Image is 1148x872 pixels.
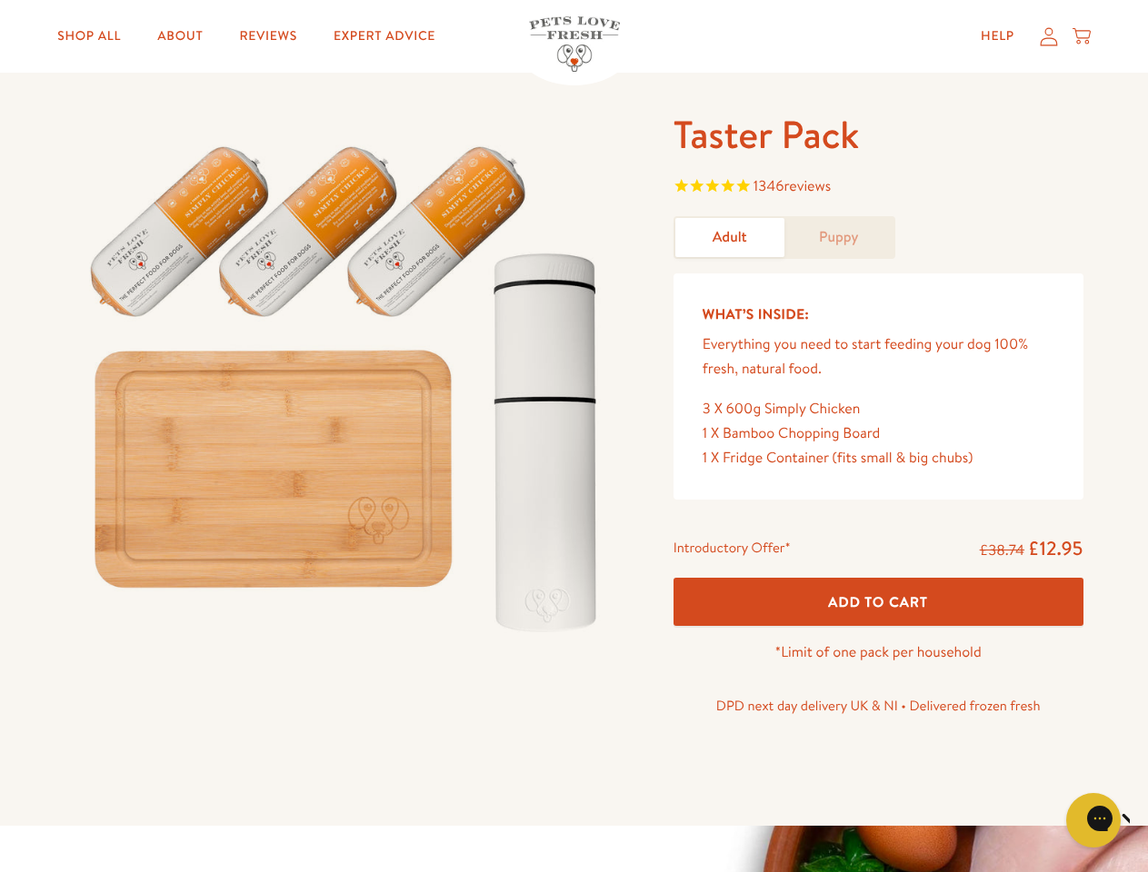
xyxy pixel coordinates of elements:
img: Taster Pack - Adult [65,110,630,651]
a: Help [966,18,1029,54]
p: Everything you need to start feeding your dog 100% fresh, natural food. [703,332,1054,381]
iframe: Gorgias live chat window [754,150,1130,790]
a: Shop All [43,18,135,54]
a: Adult [675,218,784,257]
img: Pets Love Fresh [529,16,620,72]
div: 1 X Fridge Container (fits small & big chubs) [703,446,1054,471]
div: Introductory Offer* [674,536,791,563]
p: *Limit of one pack per household [674,640,1083,665]
h5: What’s Inside: [703,302,1054,326]
p: DPD next day delivery UK & NI • Delivered frozen fresh [674,694,1083,718]
a: Reviews [225,18,311,54]
span: 1 X Bamboo Chopping Board [703,423,881,443]
button: Add To Cart [674,578,1083,626]
a: About [143,18,217,54]
iframe: Gorgias live chat messenger [1057,787,1130,854]
h1: Taster Pack [674,110,1083,160]
a: Expert Advice [319,18,450,54]
div: 3 X 600g Simply Chicken [703,397,1054,421]
span: Rated 4.8 out of 5 stars 1346 reviews [674,174,1083,202]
